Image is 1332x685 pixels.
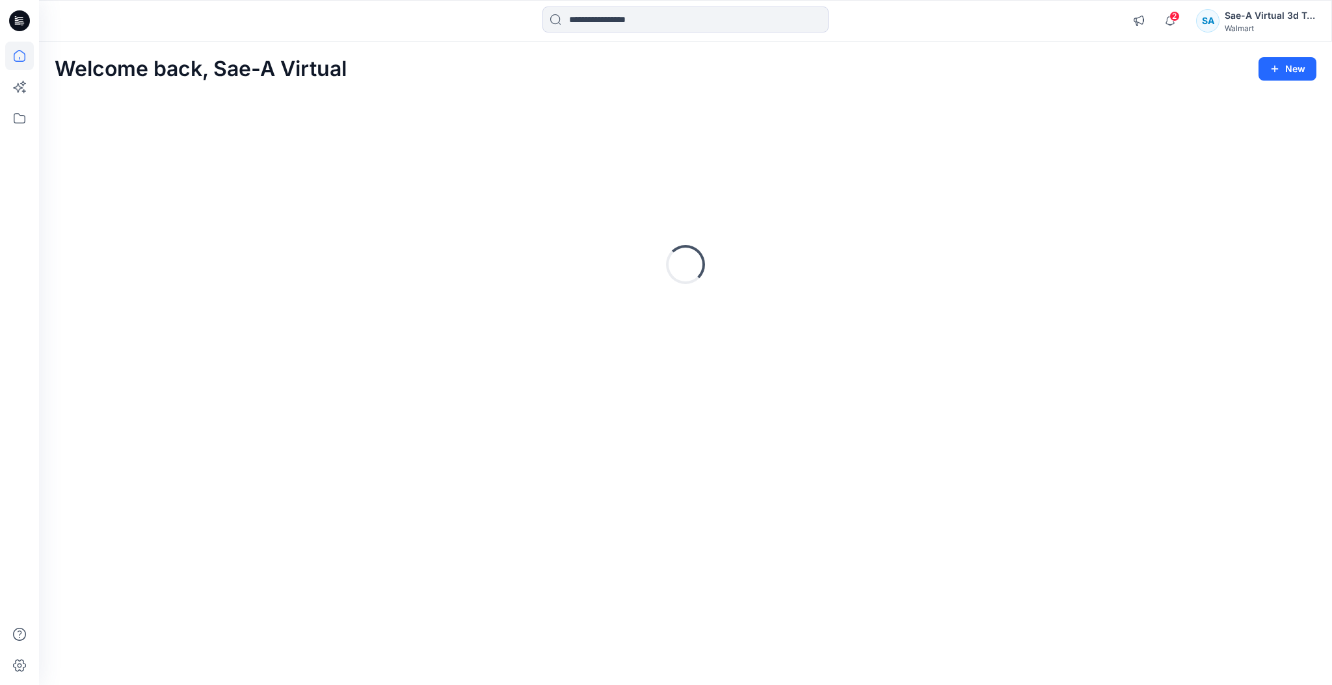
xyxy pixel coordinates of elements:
[1225,8,1316,23] div: Sae-A Virtual 3d Team
[1225,23,1316,33] div: Walmart
[1169,11,1180,21] span: 2
[1196,9,1219,32] div: SA
[55,57,347,81] h2: Welcome back, Sae-A Virtual
[1259,57,1316,81] button: New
